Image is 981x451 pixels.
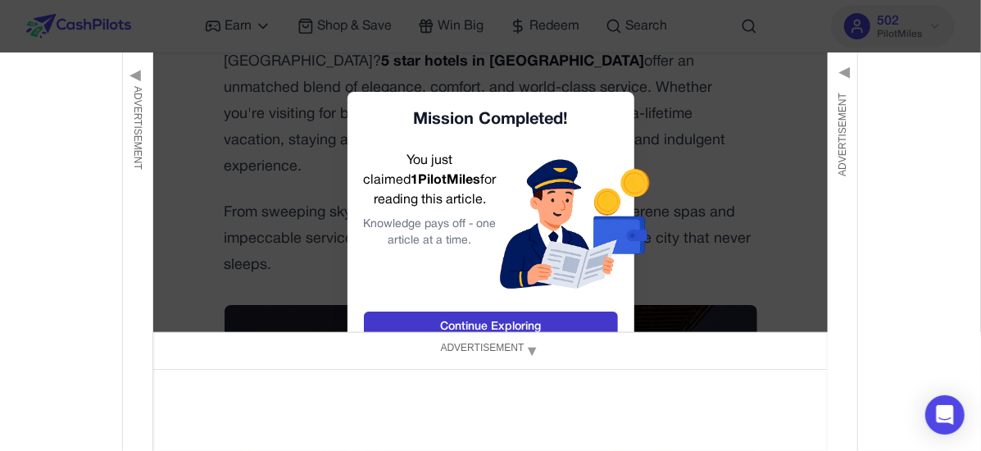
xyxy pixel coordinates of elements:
a: Continue Exploring [364,312,618,343]
iframe: Advertisement [193,380,789,429]
span: Advertisement [441,340,525,355]
span: ▶ [834,62,851,86]
div: Knowledge pays off - one article at a time. [364,216,497,249]
img: Clamed Article [497,151,654,296]
span: ▼ [524,337,540,366]
span: 1 PilotMiles [411,175,481,186]
div: Open Intercom Messenger [925,395,965,435]
div: You just claimed for reading this article. [364,151,497,296]
span: Advertisement [835,93,850,176]
span: Advertisement [130,86,145,170]
div: Mission Completed! [364,108,618,131]
span: ◀ [129,62,146,86]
